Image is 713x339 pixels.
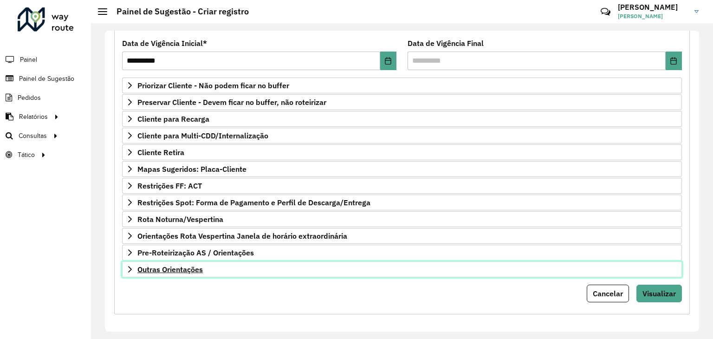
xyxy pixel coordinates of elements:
[122,111,682,127] a: Cliente para Recarga
[19,112,48,122] span: Relatórios
[137,82,289,89] span: Priorizar Cliente - Não podem ficar no buffer
[107,7,249,17] h2: Painel de Sugestão - Criar registro
[122,228,682,244] a: Orientações Rota Vespertina Janela de horário extraordinária
[122,78,682,93] a: Priorizar Cliente - Não podem ficar no buffer
[122,144,682,160] a: Cliente Retira
[137,132,268,139] span: Cliente para Multi-CDD/Internalização
[18,150,35,160] span: Tático
[122,38,207,49] label: Data de Vigência Inicial
[122,195,682,210] a: Restrições Spot: Forma de Pagamento e Perfil de Descarga/Entrega
[666,52,682,70] button: Choose Date
[122,245,682,261] a: Pre-Roteirização AS / Orientações
[618,3,687,12] h3: [PERSON_NAME]
[380,52,396,70] button: Choose Date
[642,289,676,298] span: Visualizar
[122,211,682,227] a: Rota Noturna/Vespertina
[618,12,687,20] span: [PERSON_NAME]
[593,289,623,298] span: Cancelar
[19,74,74,84] span: Painel de Sugestão
[137,215,223,223] span: Rota Noturna/Vespertina
[137,149,184,156] span: Cliente Retira
[137,249,254,256] span: Pre-Roteirização AS / Orientações
[137,199,370,206] span: Restrições Spot: Forma de Pagamento e Perfil de Descarga/Entrega
[596,2,616,22] a: Contato Rápido
[137,165,246,173] span: Mapas Sugeridos: Placa-Cliente
[408,38,484,49] label: Data de Vigência Final
[122,178,682,194] a: Restrições FF: ACT
[122,261,682,277] a: Outras Orientações
[122,161,682,177] a: Mapas Sugeridos: Placa-Cliente
[19,131,47,141] span: Consultas
[137,115,209,123] span: Cliente para Recarga
[587,285,629,302] button: Cancelar
[20,55,37,65] span: Painel
[137,98,326,106] span: Preservar Cliente - Devem ficar no buffer, não roteirizar
[122,128,682,143] a: Cliente para Multi-CDD/Internalização
[122,94,682,110] a: Preservar Cliente - Devem ficar no buffer, não roteirizar
[137,266,203,273] span: Outras Orientações
[636,285,682,302] button: Visualizar
[137,232,347,240] span: Orientações Rota Vespertina Janela de horário extraordinária
[137,182,202,189] span: Restrições FF: ACT
[18,93,41,103] span: Pedidos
